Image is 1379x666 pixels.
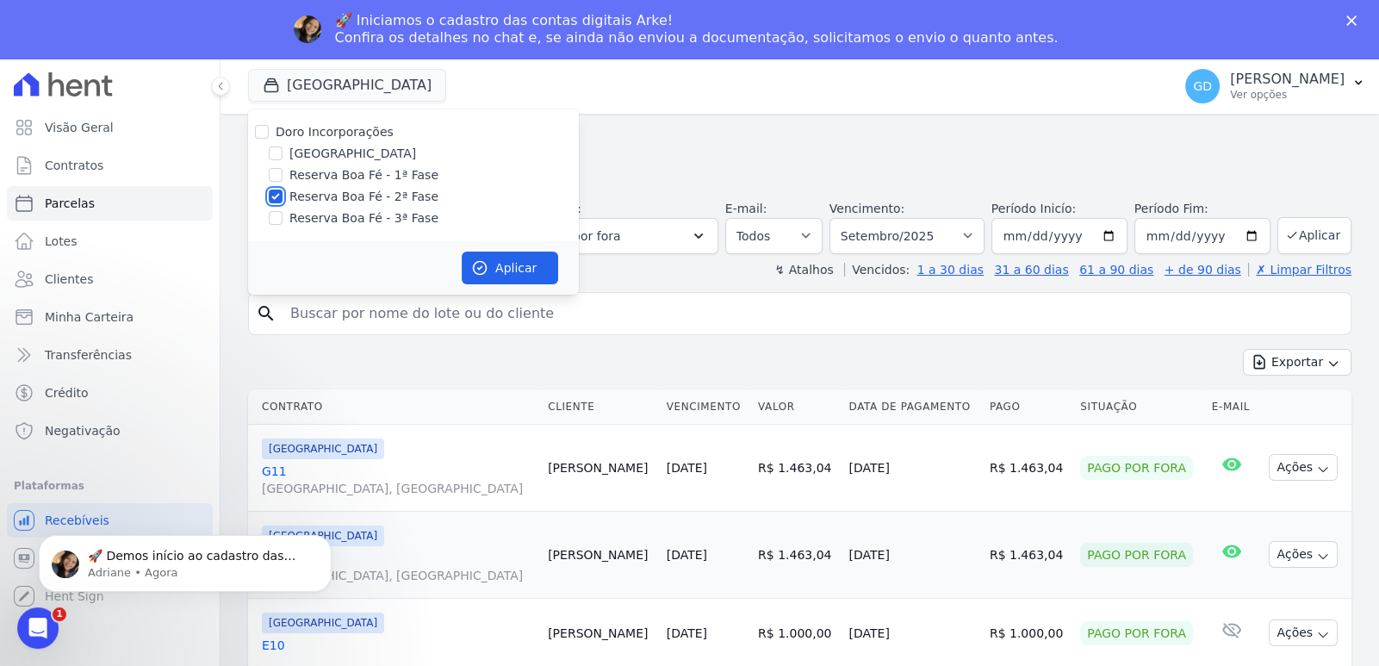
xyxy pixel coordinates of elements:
[289,188,438,206] label: Reserva Boa Fé - 2ª Fase
[45,422,121,439] span: Negativação
[1165,263,1241,277] a: + de 90 dias
[667,461,707,475] a: [DATE]
[983,511,1073,598] td: R$ 1.463,04
[262,550,534,584] a: G11[GEOGRAPHIC_DATA], [GEOGRAPHIC_DATA]
[667,626,707,640] a: [DATE]
[7,186,213,221] a: Parcelas
[774,263,833,277] label: ↯ Atalhos
[17,607,59,649] iframe: Intercom live chat
[7,110,213,145] a: Visão Geral
[991,202,1076,215] label: Período Inicío:
[1230,88,1345,102] p: Ver opções
[75,50,294,407] span: 🚀 Demos início ao cadastro das Contas Digitais Arke! Iniciamos a abertura para clientes do modelo...
[1277,217,1351,254] button: Aplicar
[262,480,534,497] span: [GEOGRAPHIC_DATA], [GEOGRAPHIC_DATA]
[541,511,660,598] td: [PERSON_NAME]
[45,271,93,288] span: Clientes
[842,424,982,511] td: [DATE]
[53,607,66,621] span: 1
[540,226,621,246] span: Pago por fora
[983,389,1073,425] th: Pago
[751,424,842,511] td: R$ 1.463,04
[289,166,438,184] label: Reserva Boa Fé - 1ª Fase
[248,69,446,102] button: [GEOGRAPHIC_DATA]
[7,541,213,576] a: Conta Hent
[262,637,534,654] a: E10
[829,202,904,215] label: Vencimento:
[1080,456,1193,480] div: Pago por fora
[7,338,213,372] a: Transferências
[45,195,95,212] span: Parcelas
[751,511,842,598] td: R$ 1.463,04
[842,511,982,598] td: [DATE]
[1243,349,1351,376] button: Exportar
[7,262,213,296] a: Clientes
[1080,621,1193,645] div: Pago por fora
[262,613,384,633] span: [GEOGRAPHIC_DATA]
[541,389,660,425] th: Cliente
[276,125,394,139] label: Doro Incorporações
[1079,263,1153,277] a: 61 a 90 dias
[1205,389,1259,425] th: E-mail
[842,389,982,425] th: Data de Pagamento
[1134,200,1270,218] label: Período Fim:
[289,145,416,163] label: [GEOGRAPHIC_DATA]
[7,503,213,538] a: Recebíveis
[45,157,103,174] span: Contratos
[983,424,1073,511] td: R$ 1.463,04
[667,548,707,562] a: [DATE]
[751,389,842,425] th: Valor
[1230,71,1345,88] p: [PERSON_NAME]
[725,202,767,215] label: E-mail:
[262,463,534,497] a: G11[GEOGRAPHIC_DATA], [GEOGRAPHIC_DATA]
[45,233,78,250] span: Lotes
[541,424,660,511] td: [PERSON_NAME]
[45,384,89,401] span: Crédito
[844,263,910,277] label: Vencidos:
[294,16,321,43] img: Profile image for Adriane
[7,414,213,448] a: Negativação
[248,128,1351,159] h2: Parcelas
[248,389,541,425] th: Contrato
[1193,80,1212,92] span: GD
[45,119,114,136] span: Visão Geral
[262,567,534,584] span: [GEOGRAPHIC_DATA], [GEOGRAPHIC_DATA]
[1346,16,1363,26] div: Fechar
[1080,543,1193,567] div: Pago por fora
[525,218,718,254] button: Pago por fora
[280,296,1344,331] input: Buscar por nome do lote ou do cliente
[13,499,357,619] iframe: Intercom notifications mensagem
[45,346,132,364] span: Transferências
[1269,619,1338,646] button: Ações
[1171,62,1379,110] button: GD [PERSON_NAME] Ver opções
[1269,454,1338,481] button: Ações
[75,66,297,82] p: Message from Adriane, sent Agora
[1269,541,1338,568] button: Ações
[7,376,213,410] a: Crédito
[917,263,984,277] a: 1 a 30 dias
[14,476,206,496] div: Plataformas
[7,148,213,183] a: Contratos
[1073,389,1204,425] th: Situação
[660,389,751,425] th: Vencimento
[45,308,134,326] span: Minha Carteira
[335,12,1059,47] div: 🚀 Iniciamos o cadastro das contas digitais Arke! Confira os detalhes no chat e, se ainda não envi...
[7,300,213,334] a: Minha Carteira
[7,224,213,258] a: Lotes
[289,209,438,227] label: Reserva Boa Fé - 3ª Fase
[256,303,276,324] i: search
[262,439,384,459] span: [GEOGRAPHIC_DATA]
[1248,263,1351,277] a: ✗ Limpar Filtros
[462,252,558,284] button: Aplicar
[994,263,1068,277] a: 31 a 60 dias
